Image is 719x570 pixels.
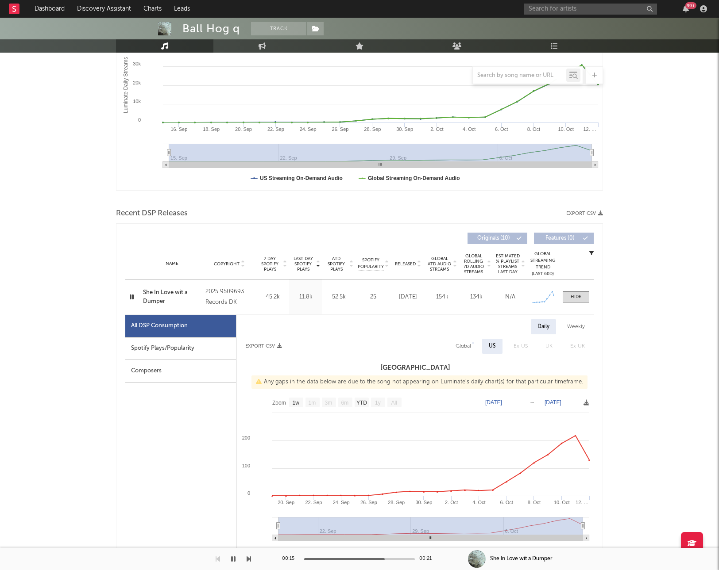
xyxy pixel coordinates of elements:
[291,293,320,302] div: 11.8k
[683,5,689,12] button: 99+
[333,500,350,505] text: 24. Sep
[278,500,294,505] text: 20. Sep
[272,400,286,406] text: Zoom
[242,435,250,440] text: 200
[131,321,188,331] div: All DSP Consumption
[125,360,236,383] div: Composers
[258,293,287,302] div: 45.2k
[235,126,252,132] text: 20. Sep
[293,400,300,406] text: 1w
[300,126,317,132] text: 24. Sep
[468,233,527,244] button: Originals(10)
[170,126,187,132] text: 16. Sep
[554,500,569,505] text: 10. Oct
[430,126,443,132] text: 2. Oct
[395,261,416,267] span: Released
[133,99,141,104] text: 10k
[356,400,367,406] text: YTD
[524,4,657,15] input: Search for artists
[528,500,541,505] text: 8. Oct
[500,500,513,505] text: 6. Oct
[358,293,389,302] div: 25
[368,175,460,181] text: Global Streaming On-Demand Audio
[583,126,596,132] text: 12. …
[291,256,315,272] span: Last Day Spotify Plays
[247,490,250,496] text: 0
[534,233,594,244] button: Features(0)
[364,126,381,132] text: 28. Sep
[125,337,236,360] div: Spotify Plays/Popularity
[360,500,377,505] text: 26. Sep
[305,500,322,505] text: 22. Sep
[258,256,282,272] span: 7 Day Spotify Plays
[489,341,496,352] div: US
[419,554,437,564] div: 00:21
[561,319,591,334] div: Weekly
[205,287,254,308] div: 2025 9509693 Records DK
[116,208,188,219] span: Recent DSP Releases
[456,341,471,352] div: Global
[473,236,514,241] span: Originals ( 10 )
[245,344,282,349] button: Export CSV
[393,293,423,302] div: [DATE]
[143,288,201,306] a: She In Love wit a Dumper
[685,2,696,9] div: 99 +
[473,72,566,79] input: Search by song name or URL
[133,61,141,66] text: 30k
[461,293,491,302] div: 134k
[415,500,432,505] text: 30. Sep
[341,400,349,406] text: 6m
[490,555,553,563] div: She In Love wit a Dumper
[282,554,300,564] div: 00:15
[427,256,452,272] span: Global ATD Audio Streams
[332,126,349,132] text: 26. Sep
[182,22,240,35] div: Ball Hog q
[358,257,384,270] span: Spotify Popularity
[485,399,502,406] text: [DATE]
[309,400,316,406] text: 1m
[461,253,486,275] span: Global Rolling 7D Audio Streams
[203,126,220,132] text: 18. Sep
[251,375,588,389] div: Any gaps in the data below are due to the song not appearing on Luminate's daily chart(s) for tha...
[125,315,236,337] div: All DSP Consumption
[472,500,485,505] text: 4. Oct
[325,293,353,302] div: 52.5k
[116,13,603,190] svg: Luminate Daily Consumption
[495,253,520,275] span: Estimated % Playlist Streams Last Day
[214,261,240,267] span: Copyright
[260,175,343,181] text: US Streaming On-Demand Audio
[445,500,458,505] text: 2. Oct
[388,500,405,505] text: 28. Sep
[325,256,348,272] span: ATD Spotify Plays
[251,22,306,35] button: Track
[540,236,580,241] span: Features ( 0 )
[267,126,284,132] text: 22. Sep
[530,251,556,277] div: Global Streaming Trend (Last 60D)
[495,126,508,132] text: 6. Oct
[375,400,381,406] text: 1y
[242,463,250,468] text: 100
[463,126,475,132] text: 4. Oct
[123,57,129,113] text: Luminate Daily Streams
[325,400,332,406] text: 3m
[558,126,573,132] text: 10. Oct
[527,126,540,132] text: 8. Oct
[566,211,603,216] button: Export CSV
[530,399,535,406] text: →
[545,399,561,406] text: [DATE]
[427,293,457,302] div: 154k
[495,293,525,302] div: N/A
[391,400,397,406] text: All
[138,117,141,122] text: 0
[236,363,594,373] h3: [GEOGRAPHIC_DATA]
[576,500,588,505] text: 12. …
[396,126,413,132] text: 30. Sep
[531,319,556,334] div: Daily
[143,260,201,267] div: Name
